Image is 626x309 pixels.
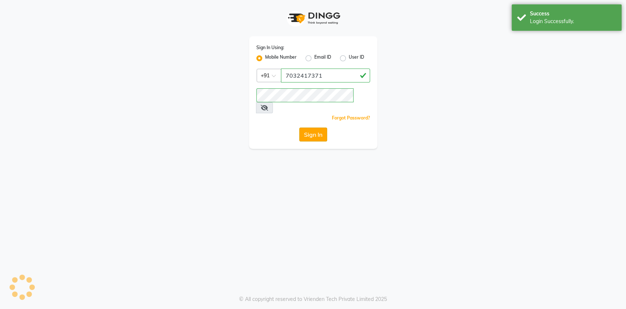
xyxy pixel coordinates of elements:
button: Sign In [299,128,327,141]
a: Forgot Password? [332,115,370,121]
label: Email ID [314,54,331,63]
label: Sign In Using: [256,44,284,51]
input: Username [256,88,354,102]
label: Mobile Number [265,54,297,63]
label: User ID [349,54,364,63]
img: logo1.svg [284,7,343,29]
div: Login Successfully. [530,18,616,25]
input: Username [281,69,370,82]
div: Success [530,10,616,18]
